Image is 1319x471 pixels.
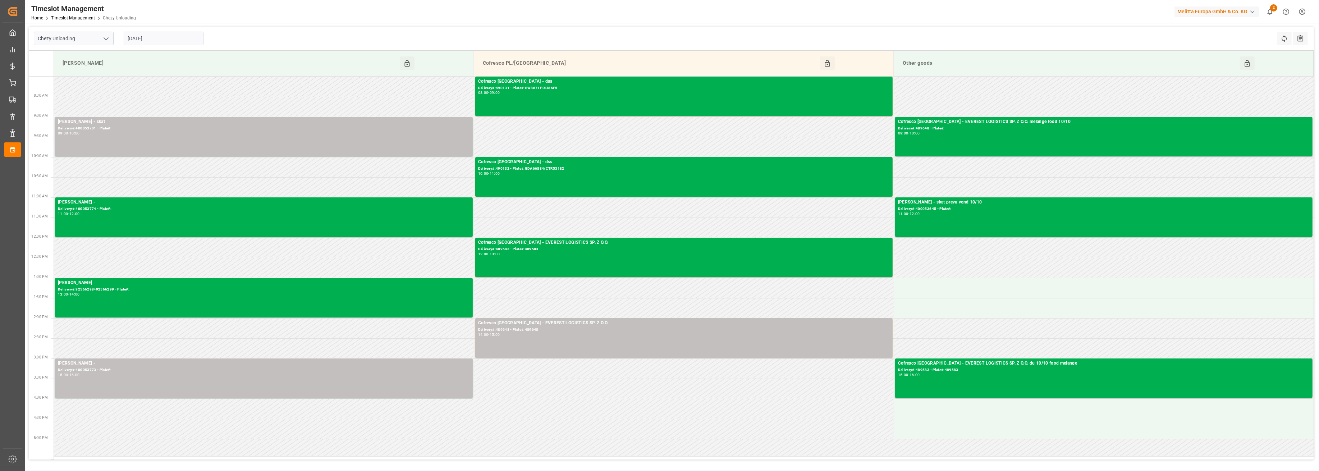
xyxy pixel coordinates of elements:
span: 12:30 PM [31,255,48,259]
div: 14:00 [478,333,489,336]
div: - [488,172,489,175]
div: Delivery#:92566298+92566299 - Plate#: [58,287,470,293]
div: Other goods [900,56,1240,70]
div: Delivery#:400053774 - Plate#: [58,206,470,212]
div: 09:00 [490,91,500,94]
div: Cofresco [GEOGRAPHIC_DATA] - EVEREST LOGISTICS SP. Z O.O. du 10/10 food melange [898,360,1310,367]
div: [PERSON_NAME] [58,279,470,287]
div: Delivery#:489583 - Plate#:489583 [898,367,1310,373]
button: Melitta Europa GmbH & Co. KG [1174,5,1262,18]
div: 11:00 [490,172,500,175]
span: 2:30 PM [34,335,48,339]
div: - [68,212,69,215]
button: open menu [100,33,111,44]
span: 2:00 PM [34,315,48,319]
span: 3:30 PM [34,375,48,379]
div: [PERSON_NAME] - skat prevu vend 10/10 [898,199,1310,206]
div: 11:00 [58,212,68,215]
div: - [488,333,489,336]
div: 12:00 [69,212,80,215]
div: Delivery#:489648 - Plate#:489648 [478,327,890,333]
span: 9:00 AM [34,114,48,118]
a: Timeslot Management [51,15,95,20]
span: 8:30 AM [34,93,48,97]
div: 09:00 [58,132,68,135]
div: - [908,212,910,215]
span: 1:00 PM [34,275,48,279]
span: 5:00 PM [34,436,48,440]
div: - [908,373,910,376]
div: Cofresco [GEOGRAPHIC_DATA] - dss [478,159,890,166]
span: 4:30 PM [34,416,48,420]
span: 11:00 AM [31,194,48,198]
div: 15:00 [898,373,908,376]
div: 15:00 [58,373,68,376]
a: Home [31,15,43,20]
span: 2 [1270,4,1277,12]
div: Delivery#:490132 - Plate#:GDA66884/CTR53182 [478,166,890,172]
div: 16:00 [69,373,80,376]
div: 11:00 [898,212,908,215]
div: 12:00 [478,252,489,256]
div: Cofresco [GEOGRAPHIC_DATA] - EVEREST LOGISTICS SP. Z O.O. [478,239,890,246]
div: 10:00 [478,172,489,175]
div: Melitta Europa GmbH & Co. KG [1174,6,1259,17]
span: 11:30 AM [31,214,48,218]
span: 10:30 AM [31,174,48,178]
div: [PERSON_NAME] [60,56,400,70]
div: Cofresco [GEOGRAPHIC_DATA] - EVEREST LOGISTICS SP. Z O.O. melange food 10/10 [898,118,1310,125]
div: 12:00 [910,212,920,215]
span: 9:30 AM [34,134,48,138]
div: [PERSON_NAME] - [58,360,470,367]
div: 10:00 [69,132,80,135]
div: [PERSON_NAME] - [58,199,470,206]
div: [PERSON_NAME] - skat [58,118,470,125]
input: Type to search/select [34,32,114,45]
div: Delivery#:490131 - Plate#:CW8871F CLI86F5 [478,85,890,91]
span: 1:30 PM [34,295,48,299]
div: Cofresco [GEOGRAPHIC_DATA] - dss [478,78,890,85]
span: 4:00 PM [34,395,48,399]
div: Cofresco [GEOGRAPHIC_DATA] - EVEREST LOGISTICS SP. Z O.O. [478,320,890,327]
div: 10:00 [910,132,920,135]
div: 13:00 [490,252,500,256]
button: Help Center [1278,4,1294,20]
div: - [908,132,910,135]
div: - [68,373,69,376]
div: Timeslot Management [31,3,136,14]
div: 14:00 [69,293,80,296]
div: Delivery#:489583 - Plate#:489583 [478,246,890,252]
div: Delivery#:400053773 - Plate#: [58,367,470,373]
div: 13:00 [58,293,68,296]
div: Cofresco PL/[GEOGRAPHIC_DATA] [480,56,820,70]
div: - [488,91,489,94]
div: 15:00 [490,333,500,336]
div: 08:00 [478,91,489,94]
input: DD-MM-YYYY [124,32,203,45]
div: Delivery#:400053645 - Plate#: [898,206,1310,212]
span: 10:00 AM [31,154,48,158]
div: - [68,132,69,135]
div: 16:00 [910,373,920,376]
div: Delivery#:489648 - Plate#: [898,125,1310,132]
div: Delivery#:400053701 - Plate#: [58,125,470,132]
span: 3:00 PM [34,355,48,359]
span: 12:00 PM [31,234,48,238]
div: 09:00 [898,132,908,135]
button: show 2 new notifications [1262,4,1278,20]
div: - [68,293,69,296]
div: - [488,252,489,256]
